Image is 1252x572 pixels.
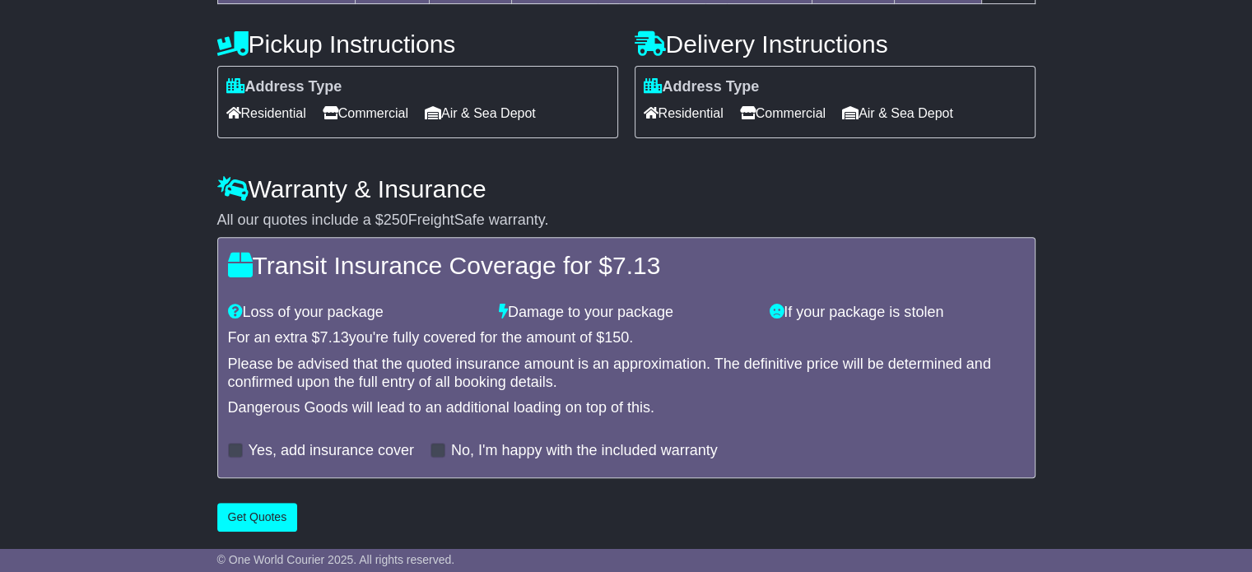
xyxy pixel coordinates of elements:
[228,399,1025,417] div: Dangerous Goods will lead to an additional loading on top of this.
[740,100,826,126] span: Commercial
[228,252,1025,279] h4: Transit Insurance Coverage for $
[612,252,660,279] span: 7.13
[217,503,298,532] button: Get Quotes
[217,553,455,566] span: © One World Courier 2025. All rights reserved.
[842,100,953,126] span: Air & Sea Depot
[320,329,349,346] span: 7.13
[228,356,1025,391] div: Please be advised that the quoted insurance amount is an approximation. The definitive price will...
[644,78,760,96] label: Address Type
[384,212,408,228] span: 250
[323,100,408,126] span: Commercial
[491,304,761,322] div: Damage to your package
[635,30,1036,58] h4: Delivery Instructions
[217,30,618,58] h4: Pickup Instructions
[761,304,1032,322] div: If your package is stolen
[226,78,342,96] label: Address Type
[226,100,306,126] span: Residential
[217,212,1036,230] div: All our quotes include a $ FreightSafe warranty.
[249,442,414,460] label: Yes, add insurance cover
[604,329,629,346] span: 150
[644,100,724,126] span: Residential
[217,175,1036,202] h4: Warranty & Insurance
[451,442,718,460] label: No, I'm happy with the included warranty
[425,100,536,126] span: Air & Sea Depot
[228,329,1025,347] div: For an extra $ you're fully covered for the amount of $ .
[220,304,491,322] div: Loss of your package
